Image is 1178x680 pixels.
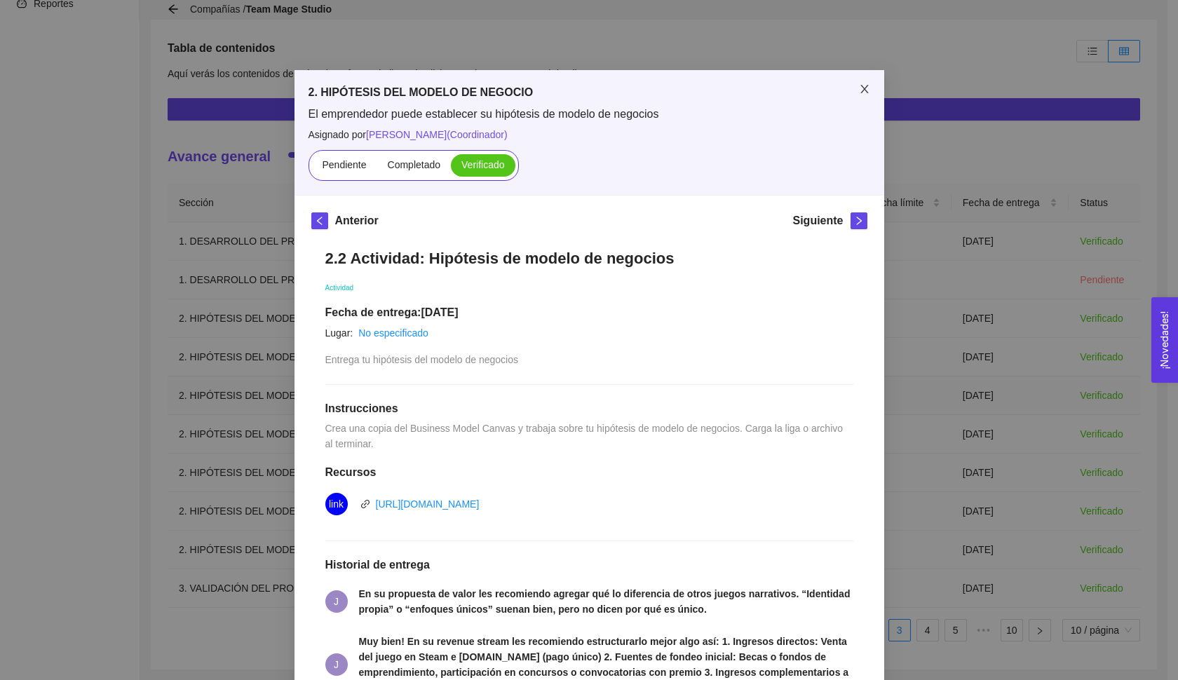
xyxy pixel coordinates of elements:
[859,83,870,95] span: close
[360,499,370,509] span: link
[334,590,339,613] span: J
[334,653,339,676] span: J
[845,70,884,109] button: Close
[325,423,846,449] span: Crea una copia del Business Model Canvas y trabaja sobre tu hipótesis de modelo de negocios. Carg...
[309,84,870,101] h5: 2. HIPÓTESIS DEL MODELO DE NEGOCIO
[792,212,843,229] h5: Siguiente
[851,216,867,226] span: right
[325,284,354,292] span: Actividad
[461,159,504,170] span: Verificado
[322,159,366,170] span: Pendiente
[366,129,508,140] span: [PERSON_NAME] ( Coordinador )
[325,402,853,416] h1: Instrucciones
[312,216,327,226] span: left
[851,212,867,229] button: right
[335,212,379,229] h5: Anterior
[309,107,870,122] span: El emprendedor puede establecer su hipótesis de modelo de negocios
[325,465,853,480] h1: Recursos
[325,325,353,341] article: Lugar:
[309,127,870,142] span: Asignado por
[325,558,853,572] h1: Historial de entrega
[325,354,519,365] span: Entrega tu hipótesis del modelo de negocios
[358,327,428,339] a: No especificado
[325,249,853,268] h1: 2.2 Actividad: Hipótesis de modelo de negocios
[388,159,441,170] span: Completado
[359,588,851,615] strong: En su propuesta de valor les recomiendo agregar qué lo diferencia de otros juegos narrativos. “Id...
[325,306,853,320] h1: Fecha de entrega: [DATE]
[376,498,480,510] a: [URL][DOMAIN_NAME]
[311,212,328,229] button: left
[329,493,344,515] span: link
[1151,297,1178,383] button: Open Feedback Widget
